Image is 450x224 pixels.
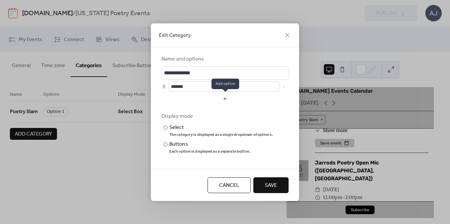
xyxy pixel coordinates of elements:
button: Cancel [208,177,251,193]
div: Select [169,124,271,132]
div: Name and options [161,55,287,63]
span: Save [265,182,277,189]
button: Save [253,177,289,193]
span: Cancel [219,182,239,189]
div: Buttons [169,140,249,148]
div: Display mode [161,112,287,120]
div: Each option is displayed as a separate button. [169,149,251,154]
div: The category is displayed as a single dropdown of options. [169,132,273,137]
span: Add option [211,79,239,89]
span: Edit Category [159,32,191,39]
